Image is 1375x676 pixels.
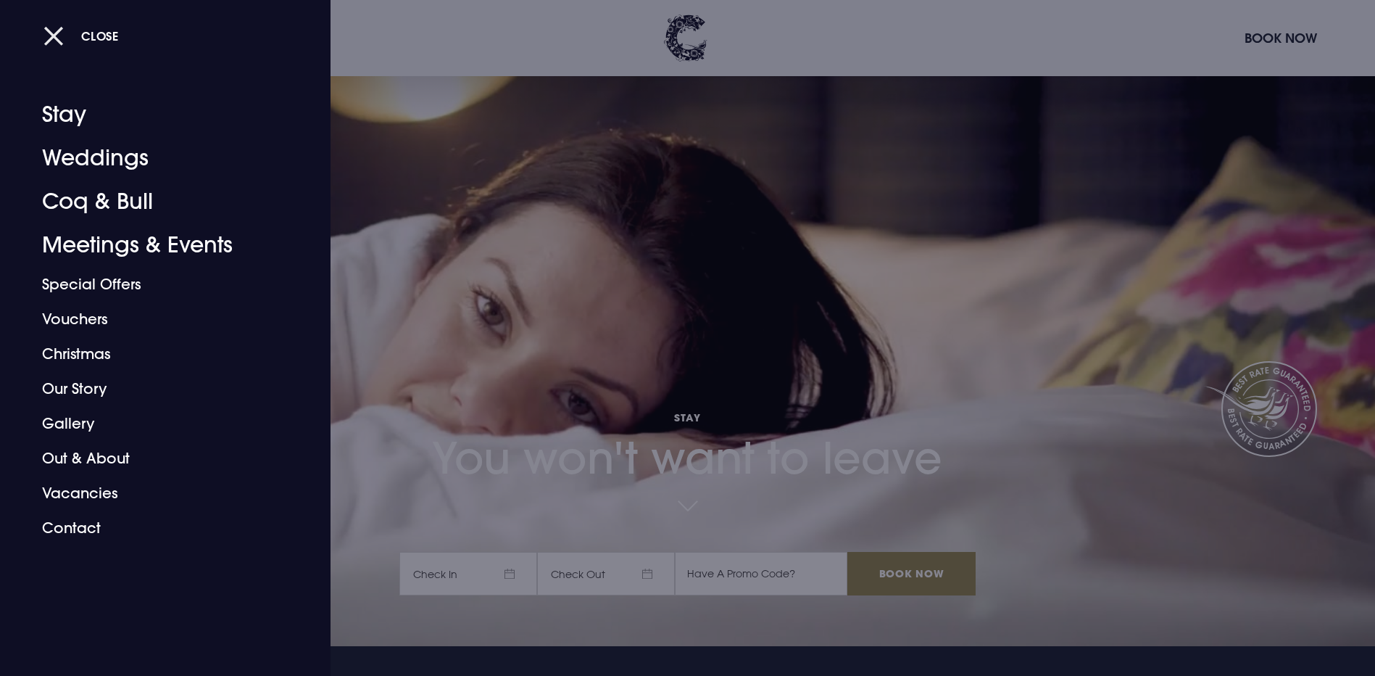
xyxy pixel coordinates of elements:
a: Weddings [42,136,271,180]
a: Special Offers [42,267,271,302]
button: Close [43,21,119,51]
a: Christmas [42,337,271,371]
span: Close [81,28,119,44]
a: Vacancies [42,476,271,511]
a: Contact [42,511,271,545]
a: Gallery [42,406,271,441]
a: Vouchers [42,302,271,337]
a: Meetings & Events [42,223,271,267]
a: Stay [42,93,271,136]
a: Our Story [42,371,271,406]
a: Out & About [42,441,271,476]
a: Coq & Bull [42,180,271,223]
